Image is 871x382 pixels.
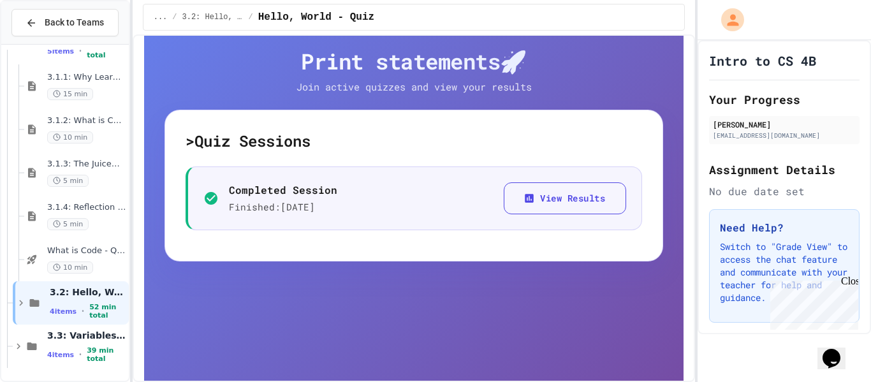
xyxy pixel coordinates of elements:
span: • [82,306,84,316]
h3: Need Help? [720,220,849,235]
button: Back to Teams [11,9,119,36]
span: • [79,46,82,56]
span: 39 min total [87,346,126,363]
p: Finished: [DATE] [229,200,337,214]
span: 3.2: Hello, World! [182,12,244,22]
span: 3.1.1: Why Learn to Program? [47,72,126,83]
span: 3.1.3: The JuiceMind IDE [47,159,126,170]
span: / [249,12,253,22]
div: [EMAIL_ADDRESS][DOMAIN_NAME] [713,131,856,140]
h5: > Quiz Sessions [186,131,643,151]
span: 3.1.2: What is Code? [47,115,126,126]
span: 3.1.4: Reflection - Evolving Technology [47,202,126,213]
span: 4 items [50,307,77,316]
span: ... [154,12,168,22]
span: 3.3: Variables and Data Types [47,330,126,341]
h4: Print statements 🚀 [165,48,664,75]
span: 5 min [47,218,89,230]
span: 52 min total [89,303,126,320]
div: Chat with us now!Close [5,5,88,81]
span: 5 min [47,175,89,187]
span: 10 min [47,131,93,143]
p: Join active quizzes and view your results [270,80,557,94]
h2: Assignment Details [709,161,860,179]
h1: Intro to CS 4B [709,52,816,70]
span: 45 min total [87,43,126,59]
span: 3.2: Hello, World! [50,286,126,298]
p: Completed Session [229,182,337,198]
span: / [172,12,177,22]
span: 10 min [47,261,93,274]
div: [PERSON_NAME] [713,119,856,130]
button: View Results [504,182,626,215]
span: Hello, World - Quiz [258,10,374,25]
span: 15 min [47,88,93,100]
span: Back to Teams [45,16,104,29]
iframe: chat widget [765,275,858,330]
span: • [79,349,82,360]
p: Switch to "Grade View" to access the chat feature and communicate with your teacher for help and ... [720,240,849,304]
span: 5 items [47,47,74,55]
h2: Your Progress [709,91,860,108]
div: My Account [708,5,747,34]
iframe: chat widget [817,331,858,369]
span: 4 items [47,351,74,359]
div: No due date set [709,184,860,199]
span: What is Code - Quiz [47,246,126,256]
